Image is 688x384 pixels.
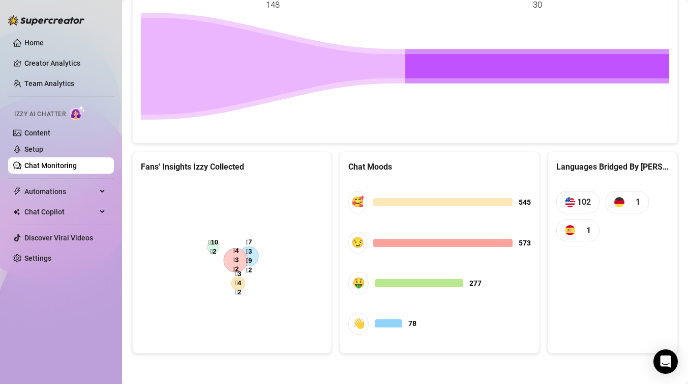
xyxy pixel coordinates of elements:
div: Languages Bridged By [PERSON_NAME] [556,160,669,173]
a: Content [24,129,50,137]
img: Chat Copilot [13,208,20,215]
span: 277 [469,278,482,289]
a: Setup [24,145,43,153]
span: Chat Copilot [24,204,97,220]
a: Home [24,39,44,47]
span: 545 [519,197,531,208]
div: Chat Moods [348,160,530,173]
div: 😏 [348,232,367,254]
span: 102 [577,196,591,208]
div: Open Intercom Messenger [653,349,678,374]
a: Settings [24,254,51,262]
span: thunderbolt [13,187,21,196]
span: Automations [24,183,97,200]
a: Chat Monitoring [24,161,77,170]
span: 573 [519,237,531,249]
div: 👋 [348,313,369,335]
a: Creator Analytics [24,55,106,71]
img: logo-BBDzfeDw.svg [8,15,84,25]
img: AI Chatter [70,105,85,120]
span: 78 [408,318,416,329]
a: Team Analytics [24,79,74,88]
div: 🤑 [348,272,369,294]
span: Izzy AI Chatter [14,109,66,119]
img: de [614,197,624,207]
a: Discover Viral Videos [24,234,93,242]
img: es [565,225,575,235]
img: us [565,197,575,207]
div: Fans' Insights Izzy Collected [141,160,323,173]
span: 1 [586,224,591,237]
div: 🥰 [348,191,367,213]
span: 1 [636,196,640,208]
